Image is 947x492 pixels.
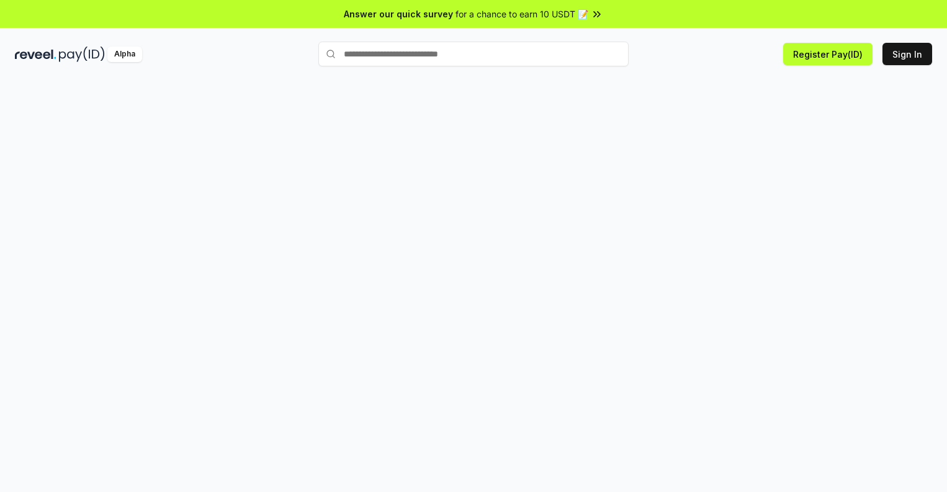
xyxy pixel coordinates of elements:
[59,47,105,62] img: pay_id
[344,7,453,20] span: Answer our quick survey
[783,43,873,65] button: Register Pay(ID)
[15,47,56,62] img: reveel_dark
[882,43,932,65] button: Sign In
[107,47,142,62] div: Alpha
[456,7,588,20] span: for a chance to earn 10 USDT 📝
